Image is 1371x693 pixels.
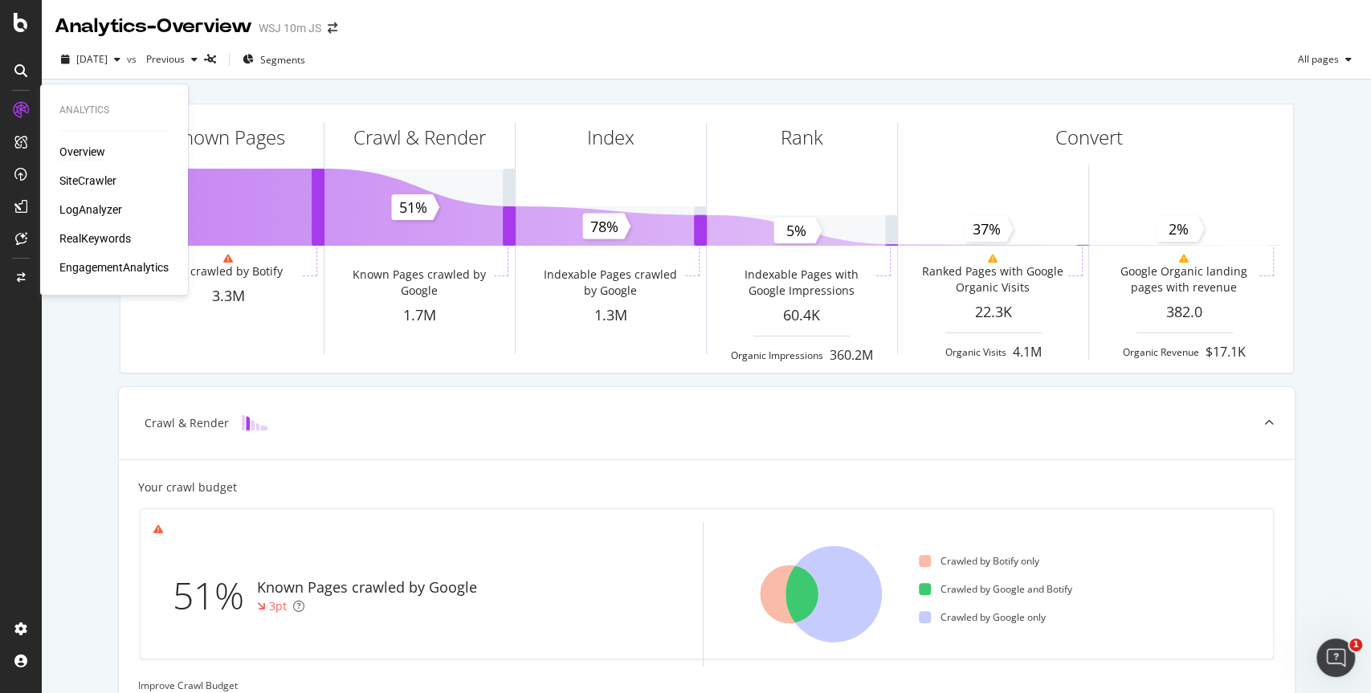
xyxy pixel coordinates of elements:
[919,554,1039,568] div: Crawled by Botify only
[1349,638,1362,651] span: 1
[133,286,324,307] div: 3.3M
[731,349,823,362] div: Organic Impressions
[729,267,873,299] div: Indexable Pages with Google Impressions
[347,267,491,299] div: Known Pages crawled by Google
[353,124,486,151] div: Crawl & Render
[919,582,1072,596] div: Crawled by Google and Botify
[59,173,116,189] a: SiteCrawler
[1291,52,1339,66] span: All pages
[145,415,229,431] div: Crawl & Render
[919,610,1046,624] div: Crawled by Google only
[781,124,823,151] div: Rank
[55,47,127,72] button: [DATE]
[127,52,140,66] span: vs
[328,22,337,34] div: arrow-right-arrow-left
[59,104,169,117] div: Analytics
[257,577,477,598] div: Known Pages crawled by Google
[140,47,204,72] button: Previous
[260,53,305,67] span: Segments
[59,144,105,160] a: Overview
[538,267,682,299] div: Indexable Pages crawled by Google
[1291,47,1358,72] button: All pages
[516,305,706,326] div: 1.3M
[236,47,312,72] button: Segments
[173,569,257,622] div: 51%
[707,305,897,326] div: 60.4K
[587,124,634,151] div: Index
[76,52,108,66] span: 2025 Aug. 16th
[140,52,185,66] span: Previous
[59,230,131,247] a: RealKeywords
[59,202,122,218] a: LogAnalyzer
[138,479,237,495] div: Your crawl budget
[1316,638,1355,677] iframe: Intercom live chat
[59,259,169,275] a: EngagementAnalytics
[259,20,321,36] div: WSJ 10m JS
[269,598,287,614] div: 3pt
[830,346,873,365] div: 360.2M
[55,13,252,40] div: Analytics - Overview
[324,305,515,326] div: 1.7M
[156,263,283,279] div: Pages crawled by Botify
[138,679,1275,692] div: Improve Crawl Budget
[242,415,267,430] img: block-icon
[171,124,285,151] div: Known Pages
